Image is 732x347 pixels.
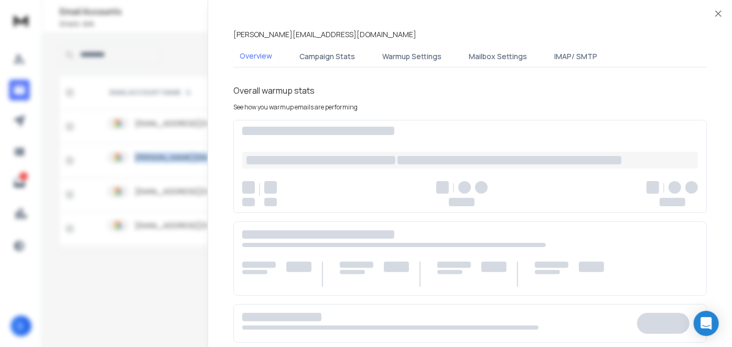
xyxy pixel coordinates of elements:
button: Campaign Stats [293,45,361,68]
button: Warmup Settings [376,45,448,68]
div: Open Intercom Messenger [694,311,719,336]
button: Overview [233,44,278,69]
p: [PERSON_NAME][EMAIL_ADDRESS][DOMAIN_NAME] [233,29,416,40]
p: See how you warmup emails are performing [233,103,358,111]
h1: Overall warmup stats [233,84,315,97]
button: Mailbox Settings [462,45,533,68]
button: IMAP/ SMTP [548,45,604,68]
